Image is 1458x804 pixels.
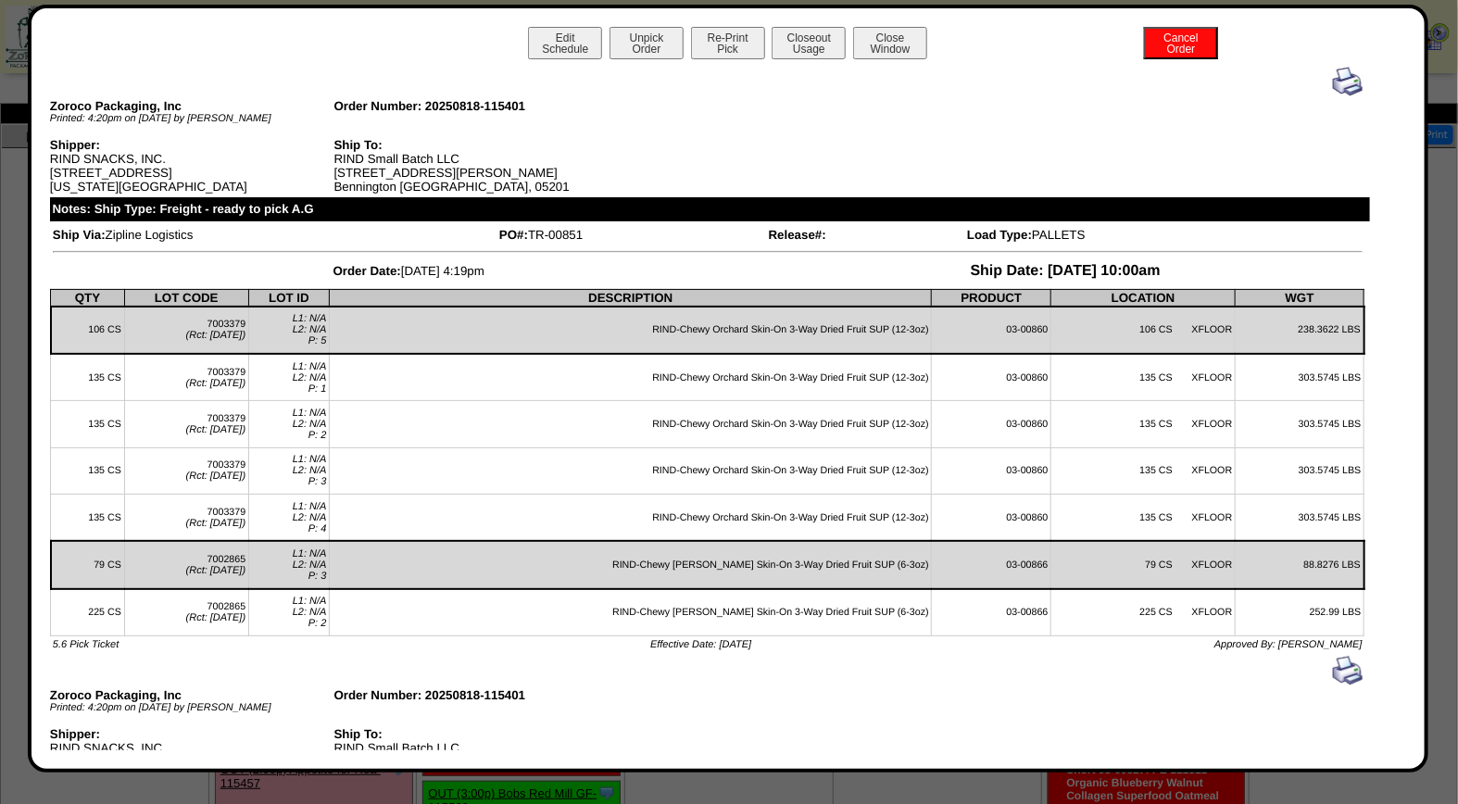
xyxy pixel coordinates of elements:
td: RIND-Chewy Orchard Skin-On 3-Way Dried Fruit SUP (12-3oz) [330,447,932,494]
td: 79 CS XFLOOR [1051,541,1236,588]
td: RIND-Chewy [PERSON_NAME] Skin-On 3-Way Dried Fruit SUP (6-3oz) [330,541,932,588]
div: Ship To: [333,727,618,741]
td: 88.8276 LBS [1236,541,1364,588]
th: DESCRIPTION [330,289,932,307]
td: 7002865 [124,541,248,588]
td: RIND-Chewy Orchard Skin-On 3-Way Dried Fruit SUP (12-3oz) [330,354,932,401]
td: 03-00860 [932,447,1051,494]
td: 225 CS XFLOOR [1051,589,1236,636]
button: CloseoutUsage [772,27,846,59]
span: (Rct: [DATE]) [186,378,246,389]
td: 135 CS XFLOOR [1051,401,1236,447]
td: 7002865 [124,589,248,636]
td: 03-00866 [932,541,1051,588]
td: 252.99 LBS [1236,589,1364,636]
div: RIND SNACKS, INC. [STREET_ADDRESS] [US_STATE][GEOGRAPHIC_DATA] [50,727,334,783]
td: 303.5745 LBS [1236,354,1364,401]
td: 7003379 [124,401,248,447]
td: 135 CS [51,354,124,401]
td: 135 CS [51,447,124,494]
div: RIND Small Batch LLC [STREET_ADDRESS][PERSON_NAME] Bennington [GEOGRAPHIC_DATA], 05201 [333,138,618,194]
td: 225 CS [51,589,124,636]
td: 135 CS XFLOOR [1051,354,1236,401]
div: Zoroco Packaging, Inc [50,688,334,702]
div: Shipper: [50,138,334,152]
td: 135 CS [51,494,124,541]
td: 135 CS [51,401,124,447]
td: 7003379 [124,307,248,354]
span: (Rct: [DATE]) [186,565,246,576]
td: PALLETS [966,227,1364,243]
span: L1: N/A L2: N/A P: 4 [293,501,327,534]
th: LOT CODE [124,289,248,307]
th: WGT [1236,289,1364,307]
span: L1: N/A L2: N/A P: 2 [293,596,327,629]
span: Ship Date: [DATE] 10:00am [971,263,1161,279]
span: Ship Via: [53,228,106,242]
div: RIND SNACKS, INC. [STREET_ADDRESS] [US_STATE][GEOGRAPHIC_DATA] [50,138,334,194]
span: L1: N/A L2: N/A P: 2 [293,408,327,441]
span: L1: N/A L2: N/A P: 5 [293,313,327,346]
button: Re-PrintPick [691,27,765,59]
td: 7003379 [124,354,248,401]
td: 03-00860 [932,307,1051,354]
span: (Rct: [DATE]) [186,612,246,623]
td: 79 CS [51,541,124,588]
div: Shipper: [50,727,334,741]
button: EditSchedule [528,27,602,59]
td: 7003379 [124,494,248,541]
td: 03-00860 [932,401,1051,447]
img: print.gif [1333,656,1363,685]
div: Notes: Ship Type: Freight - ready to pick A.G [50,197,1370,221]
a: CloseWindow [851,42,929,56]
td: 135 CS XFLOOR [1051,447,1236,494]
span: PO#: [499,228,528,242]
td: RIND-Chewy Orchard Skin-On 3-Way Dried Fruit SUP (12-3oz) [330,401,932,447]
span: Approved By: [PERSON_NAME] [1214,639,1363,650]
th: LOT ID [248,289,329,307]
span: 5.6 Pick Ticket [53,639,119,650]
td: 303.5745 LBS [1236,494,1364,541]
div: Order Number: 20250818-115401 [333,99,618,113]
span: Load Type: [967,228,1032,242]
span: (Rct: [DATE]) [186,518,246,529]
div: Zoroco Packaging, Inc [50,99,334,113]
td: Zipline Logistics [52,227,496,243]
img: print.gif [1333,67,1363,96]
td: 03-00860 [932,354,1051,401]
button: UnpickOrder [610,27,684,59]
span: Order Date: [333,264,401,278]
span: (Rct: [DATE]) [186,471,246,482]
span: L1: N/A L2: N/A P: 3 [293,454,327,487]
span: (Rct: [DATE]) [186,330,246,341]
td: 303.5745 LBS [1236,447,1364,494]
span: Release#: [769,228,826,242]
span: Effective Date: [DATE] [650,639,751,650]
div: Order Number: 20250818-115401 [333,688,618,702]
td: 7003379 [124,447,248,494]
td: 106 CS XFLOOR [1051,307,1236,354]
div: Printed: 4:20pm on [DATE] by [PERSON_NAME] [50,113,334,124]
button: CancelOrder [1144,27,1218,59]
td: RIND-Chewy Orchard Skin-On 3-Way Dried Fruit SUP (12-3oz) [330,307,932,354]
td: 238.3622 LBS [1236,307,1364,354]
span: L1: N/A L2: N/A P: 1 [293,361,327,395]
td: 303.5745 LBS [1236,401,1364,447]
td: RIND-Chewy Orchard Skin-On 3-Way Dried Fruit SUP (12-3oz) [330,494,932,541]
td: 106 CS [51,307,124,354]
th: PRODUCT [932,289,1051,307]
div: Printed: 4:20pm on [DATE] by [PERSON_NAME] [50,702,334,713]
span: L1: N/A L2: N/A P: 3 [293,548,327,582]
th: QTY [51,289,124,307]
span: (Rct: [DATE]) [186,424,246,435]
td: RIND-Chewy [PERSON_NAME] Skin-On 3-Way Dried Fruit SUP (6-3oz) [330,589,932,636]
td: 03-00866 [932,589,1051,636]
div: Ship To: [333,138,618,152]
button: CloseWindow [853,27,927,59]
td: TR-00851 [498,227,766,243]
td: 03-00860 [932,494,1051,541]
th: LOCATION [1051,289,1236,307]
td: 135 CS XFLOOR [1051,494,1236,541]
td: [DATE] 4:19pm [52,262,766,281]
div: RIND Small Batch LLC [STREET_ADDRESS][PERSON_NAME] Bennington [GEOGRAPHIC_DATA], 05201 [333,727,618,783]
